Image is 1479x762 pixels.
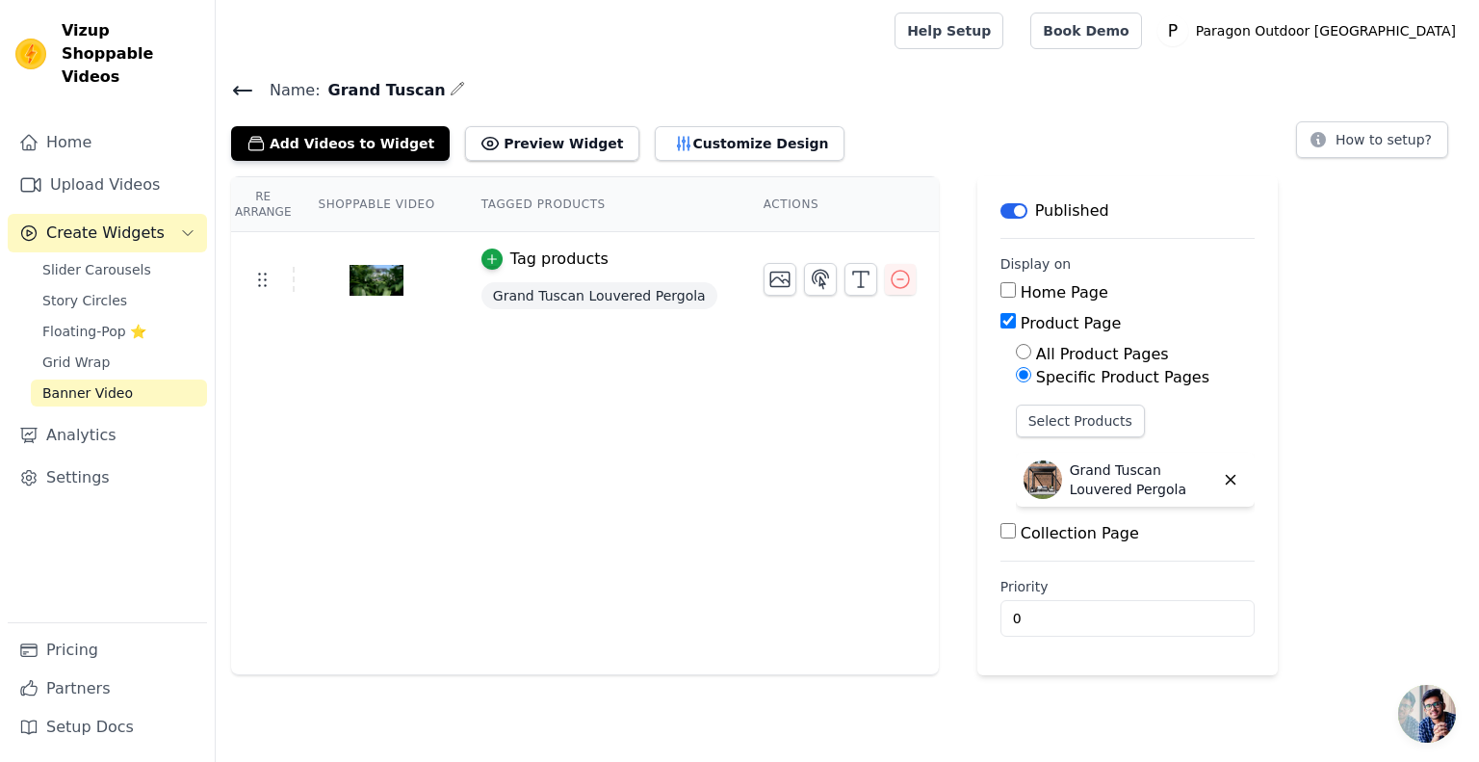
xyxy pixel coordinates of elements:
[231,177,295,232] th: Re Arrange
[62,19,199,89] span: Vizup Shoppable Videos
[321,79,446,102] span: Grand Tuscan
[231,126,450,161] button: Add Videos to Widget
[1021,314,1122,332] label: Product Page
[1188,13,1464,48] p: Paragon Outdoor [GEOGRAPHIC_DATA]
[350,234,403,327] img: tn-1129de72b45c4eb88c978a14e2c1e11a.png
[1000,254,1072,274] legend: Display on
[1036,368,1209,386] label: Specific Product Pages
[1035,199,1109,223] p: Published
[8,416,207,455] a: Analytics
[31,287,207,314] a: Story Circles
[1000,577,1255,596] label: Priority
[31,256,207,283] a: Slider Carousels
[458,177,740,232] th: Tagged Products
[1036,345,1169,363] label: All Product Pages
[1296,121,1448,158] button: How to setup?
[895,13,1003,49] a: Help Setup
[481,282,717,309] span: Grand Tuscan Louvered Pergola
[1398,685,1456,743] div: Open chat
[1016,405,1145,437] button: Select Products
[740,177,939,232] th: Actions
[1024,460,1062,499] img: Grand Tuscan Louvered Pergola
[481,248,609,271] button: Tag products
[42,291,127,310] span: Story Circles
[655,126,844,161] button: Customize Design
[1214,463,1247,496] button: Delete widget
[295,177,457,232] th: Shoppable Video
[1157,13,1464,48] button: P Paragon Outdoor [GEOGRAPHIC_DATA]
[46,222,165,245] span: Create Widgets
[42,260,151,279] span: Slider Carousels
[465,126,638,161] button: Preview Widget
[31,349,207,376] a: Grid Wrap
[42,322,146,341] span: Floating-Pop ⭐
[1021,283,1108,302] label: Home Page
[450,77,465,103] div: Edit Name
[1021,524,1139,542] label: Collection Page
[1167,21,1177,40] text: P
[42,383,133,403] span: Banner Video
[1070,460,1214,499] p: Grand Tuscan Louvered Pergola
[8,214,207,252] button: Create Widgets
[8,708,207,747] a: Setup Docs
[764,263,796,296] button: Change Thumbnail
[8,123,207,162] a: Home
[254,79,321,102] span: Name:
[1296,135,1448,153] a: How to setup?
[15,39,46,69] img: Vizup
[510,248,609,271] div: Tag products
[31,318,207,345] a: Floating-Pop ⭐
[8,670,207,708] a: Partners
[8,631,207,670] a: Pricing
[8,166,207,204] a: Upload Videos
[31,380,207,407] a: Banner Video
[1030,13,1141,49] a: Book Demo
[42,353,110,372] span: Grid Wrap
[8,459,207,497] a: Settings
